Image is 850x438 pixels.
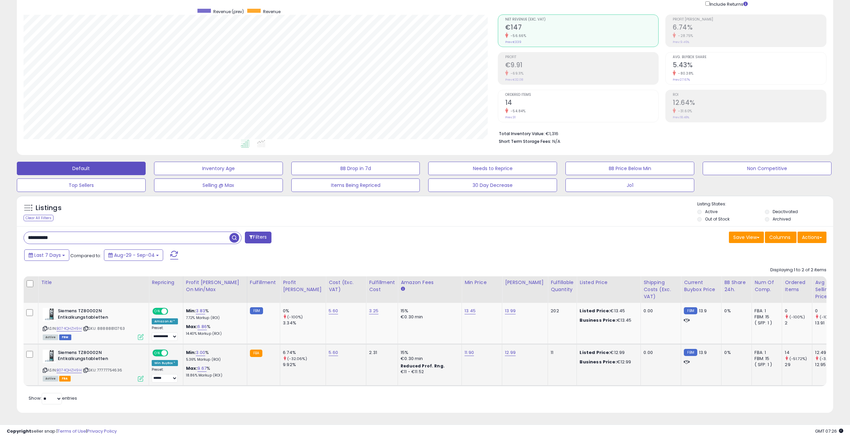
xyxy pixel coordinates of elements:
[291,178,420,192] button: Items Being Repriced
[705,216,730,222] label: Out of Stock
[186,357,242,362] p: 5.36% Markup (ROI)
[287,356,307,361] small: (-32.06%)
[697,201,833,207] p: Listing States:
[505,61,659,70] h2: €9.91
[754,279,779,293] div: Num of Comp.
[7,428,31,434] strong: Copyright
[186,308,242,320] div: %
[59,334,71,340] span: FBM
[17,162,146,175] button: Default
[58,428,86,434] a: Terms of Use
[724,279,749,293] div: BB Share 24h.
[250,279,277,286] div: Fulfillment
[283,308,326,314] div: 0%
[505,18,659,22] span: Net Revenue (Exc. VAT)
[58,308,140,322] b: Siemens TZ80002N Entkalkungstabletten
[785,279,809,293] div: Ordered Items
[57,326,82,331] a: B074QHZH9H
[34,252,61,258] span: Last 7 Days
[765,232,797,243] button: Columns
[186,324,242,336] div: %
[154,178,283,192] button: Selling @ Max
[770,267,826,273] div: Displaying 1 to 2 of 2 items
[186,373,242,378] p: 18.86% Markup (ROI)
[643,279,678,300] div: Shipping Costs (Exc. VAT)
[186,365,198,371] b: Max:
[565,178,694,192] button: Jo1
[684,349,697,356] small: FBM
[754,356,777,362] div: FBM: 15
[508,71,524,76] small: -69.11%
[789,314,805,320] small: (-100%)
[754,320,777,326] div: ( SFP: 1 )
[153,309,161,314] span: ON
[283,362,326,368] div: 9.92%
[785,362,812,368] div: 29
[773,216,791,222] label: Archived
[505,24,659,33] h2: €147
[754,362,777,368] div: ( SFP: 1 )
[673,40,689,44] small: Prev: 9.46%
[57,367,82,373] a: B074QHZH9H
[580,317,635,323] div: €13.45
[58,350,140,364] b: Siemens TZ80002N Entkalkungstabletten
[186,365,242,378] div: %
[401,363,445,369] b: Reduced Prof. Rng.
[70,252,101,259] span: Compared to:
[152,318,178,324] div: Amazon AI *
[17,178,146,192] button: Top Sellers
[41,279,146,286] div: Title
[798,232,826,243] button: Actions
[580,308,610,314] b: Listed Price:
[196,308,205,314] a: 3.83
[401,286,405,292] small: Amazon Fees.
[213,9,244,14] span: Revenue (prev)
[676,109,692,114] small: -31.60%
[499,138,551,144] b: Short Term Storage Fees:
[87,428,117,434] a: Privacy Policy
[643,308,676,314] div: 0.00
[673,55,826,59] span: Avg. Buybox Share
[820,356,836,361] small: (-3.55%)
[263,9,281,14] span: Revenue
[152,279,180,286] div: Repricing
[401,308,456,314] div: 15%
[43,334,58,340] span: All listings currently available for purchase on Amazon
[673,93,826,97] span: ROI
[186,316,242,320] p: 7.72% Markup (ROI)
[154,162,283,175] button: Inventory Age
[580,350,635,356] div: €12.99
[684,307,697,314] small: FBM
[505,40,521,44] small: Prev: €339
[24,215,53,221] div: Clear All Filters
[815,320,842,326] div: 13.91
[283,320,326,326] div: 3.34%
[186,350,242,362] div: %
[785,320,812,326] div: 2
[43,350,144,381] div: ASIN:
[369,279,395,293] div: Fulfillment Cost
[465,349,474,356] a: 11.90
[186,323,198,330] b: Max:
[499,131,545,136] b: Total Inventory Value:
[43,376,58,382] span: All listings currently available for purchase on Amazon
[43,308,144,339] div: ASIN:
[785,308,812,314] div: 0
[401,314,456,320] div: €0.30 min
[196,349,205,356] a: 3.00
[580,279,638,286] div: Listed Price
[43,350,56,363] img: 418GL+kmspL._SL40_.jpg
[673,61,826,70] h2: 5.43%
[329,349,338,356] a: 5.60
[643,350,676,356] div: 0.00
[673,18,826,22] span: Profit [PERSON_NAME]
[505,93,659,97] span: Ordered Items
[789,356,807,361] small: (-51.72%)
[329,279,363,293] div: Cost (Exc. VAT)
[508,33,526,38] small: -56.66%
[197,365,207,372] a: 9.67
[283,279,323,293] div: Profit [PERSON_NAME]
[186,331,242,336] p: 14.40% Markup (ROI)
[499,129,821,137] li: €1,316
[699,308,707,314] span: 13.9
